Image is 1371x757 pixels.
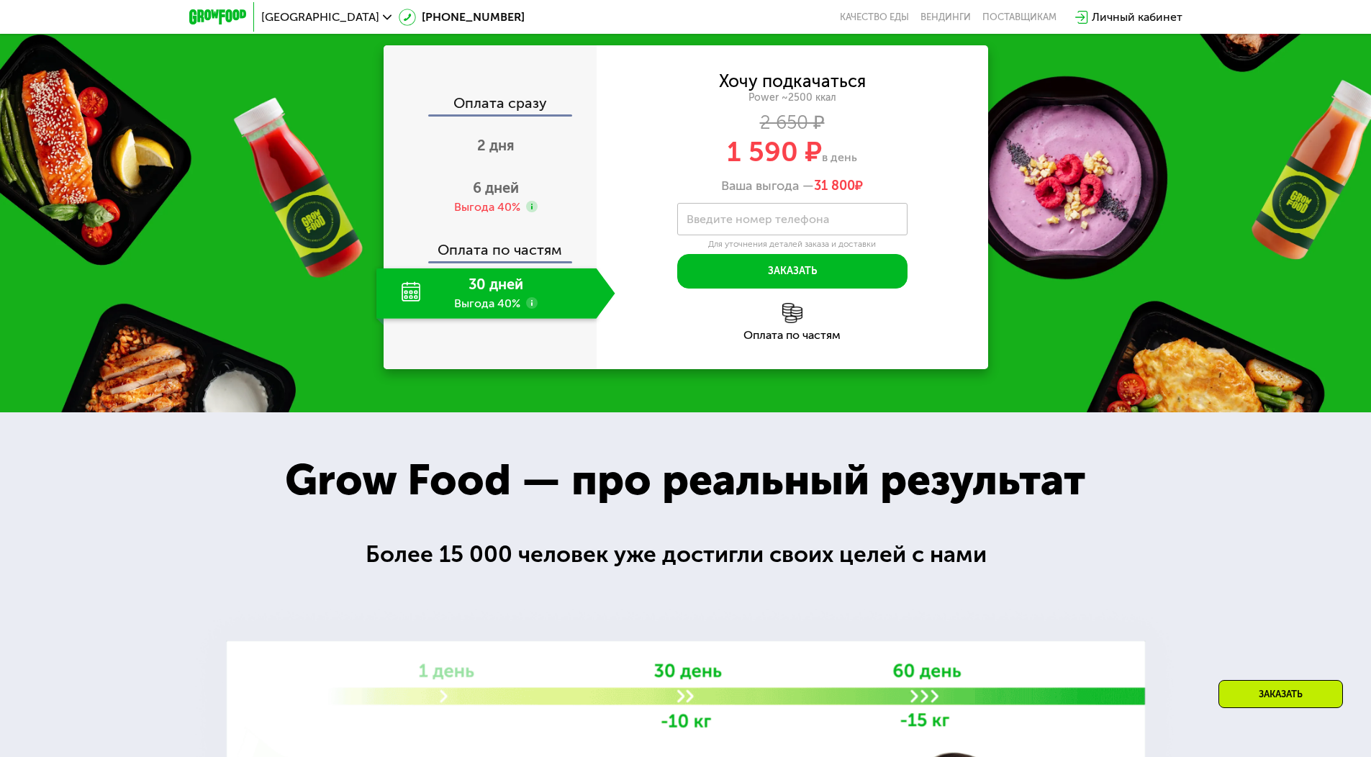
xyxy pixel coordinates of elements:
div: Ваша выгода — [597,178,988,194]
div: Заказать [1218,680,1343,708]
div: Оплата сразу [385,96,597,114]
div: Оплата по частям [385,228,597,261]
span: 6 дней [473,179,519,196]
div: 2 650 ₽ [597,115,988,131]
div: Более 15 000 человек уже достигли своих целей с нами [366,537,1005,572]
span: 31 800 [814,178,855,194]
a: Вендинги [920,12,971,23]
img: l6xcnZfty9opOoJh.png [782,303,802,323]
span: [GEOGRAPHIC_DATA] [261,12,379,23]
div: Для уточнения деталей заказа и доставки [677,239,908,250]
div: Выгода 40% [454,199,520,215]
span: ₽ [814,178,863,194]
div: Grow Food — про реальный результат [253,448,1117,512]
div: Power ~2500 ккал [597,91,988,104]
span: в день [822,150,857,164]
label: Введите номер телефона [687,215,829,223]
div: Хочу подкачаться [719,73,866,89]
span: 2 дня [477,137,515,154]
a: Качество еды [840,12,909,23]
button: Заказать [677,254,908,289]
div: Оплата по частям [597,330,988,341]
span: 1 590 ₽ [727,135,822,168]
div: поставщикам [982,12,1056,23]
a: [PHONE_NUMBER] [399,9,525,26]
div: Личный кабинет [1092,9,1182,26]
